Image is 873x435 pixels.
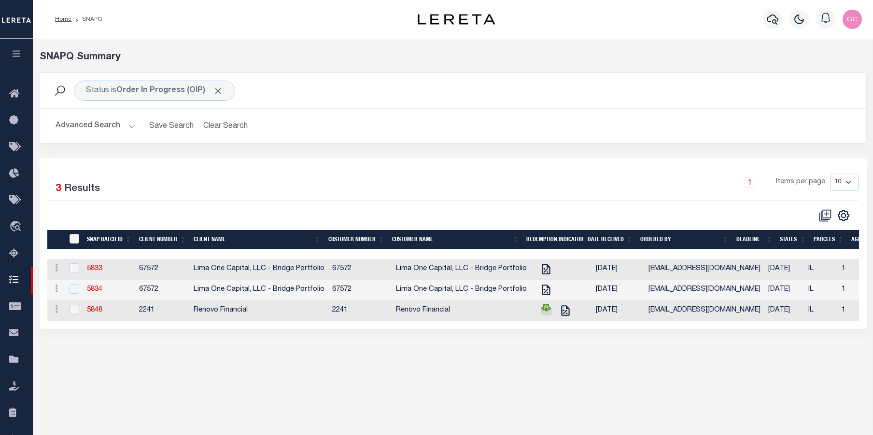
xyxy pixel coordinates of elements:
button: Clear Search [199,117,252,136]
td: Lima One Capital, LLC - Bridge Portfolio [190,280,328,300]
td: 67572 [328,259,392,280]
button: GCole@lereta.net [843,10,862,29]
th: States: activate to sort column ascending [776,230,810,250]
td: 2241 [135,300,190,321]
label: Results [64,181,100,197]
th: Client Name: activate to sort column ascending [190,230,324,250]
td: IL [804,280,838,300]
td: Renovo Financial [190,300,328,321]
div: SNAPQ Summary [40,50,867,65]
a: TPS Requested [538,307,554,313]
img: logo-dark.svg [418,14,495,25]
a: 1 [745,177,755,188]
td: [DATE] [592,259,645,280]
td: IL [804,259,838,280]
td: Renovo Financial [392,300,531,321]
td: [DATE] [592,280,645,300]
span: 3 [56,184,61,194]
a: Tax Cert Requested [538,286,554,293]
th: Customer Number: activate to sort column ascending [324,230,388,250]
i: travel_explore [9,221,25,233]
td: Lima One Capital, LLC - Bridge Portfolio [392,280,531,300]
a: Tax Cert Requested [558,307,573,313]
td: [DATE] [592,300,645,321]
th: SNAPBatchId [63,230,83,250]
th: Parcels: activate to sort column ascending [810,230,847,250]
td: [DATE] [764,300,804,321]
th: Deadline: activate to sort column ascending [732,230,776,250]
td: Lima One Capital, LLC - Bridge Portfolio [190,259,328,280]
td: IL [804,300,838,321]
button: Advanced Search [56,117,136,136]
th: Customer Name: activate to sort column ascending [388,230,523,250]
span: Items per page [776,177,825,188]
span: Click to Remove [213,86,223,96]
a: Home [55,16,71,22]
div: Status is [74,81,235,101]
td: 2241 [328,300,392,321]
td: 67572 [135,259,190,280]
a: Tax Cert Requested [538,265,554,272]
td: [DATE] [764,280,804,300]
th: Date Received: activate to sort column ascending [584,230,636,250]
th: Ordered By: activate to sort column ascending [636,230,732,250]
a: 5848 [87,307,102,313]
a: 5834 [87,286,102,293]
th: Redemption Indicator [522,230,584,250]
b: Order In Progress (OIP) [116,87,223,95]
li: SNAPQ [71,15,102,24]
td: [EMAIL_ADDRESS][DOMAIN_NAME] [645,280,764,300]
td: 67572 [328,280,392,300]
td: [EMAIL_ADDRESS][DOMAIN_NAME] [645,259,764,280]
td: [EMAIL_ADDRESS][DOMAIN_NAME] [645,300,764,321]
a: 5833 [87,265,102,272]
td: 67572 [135,280,190,300]
button: Save Search [143,117,199,136]
td: Lima One Capital, LLC - Bridge Portfolio [392,259,531,280]
th: Client Number: activate to sort column ascending [135,230,190,250]
td: [DATE] [764,259,804,280]
img: svg+xml;base64,PHN2ZyB4bWxucz0iaHR0cDovL3d3dy53My5vcmcvMjAwMC9zdmciIHBvaW50ZXItZXZlbnRzPSJub25lIi... [843,10,862,29]
th: SNAP BATCH ID: activate to sort column ascending [83,230,135,250]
